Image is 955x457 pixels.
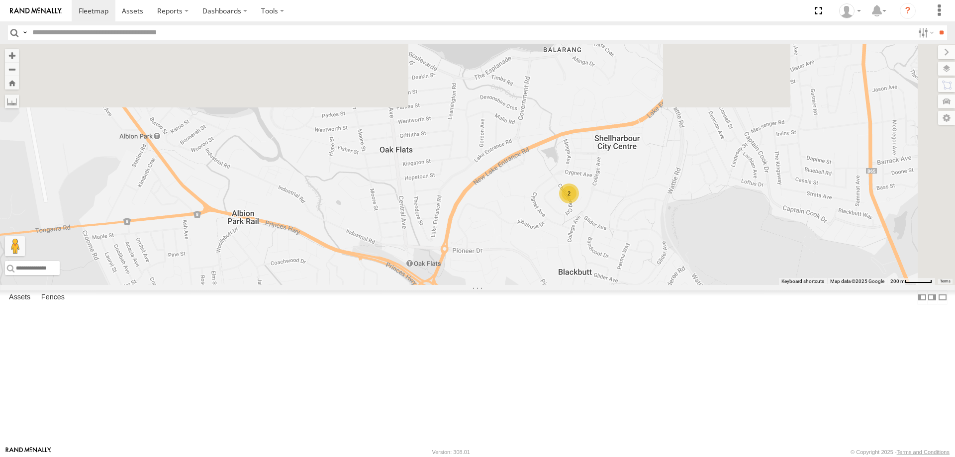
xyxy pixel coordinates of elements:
a: Terms (opens in new tab) [940,279,951,283]
label: Assets [4,290,35,304]
label: Search Query [21,25,29,40]
div: Version: 308.01 [432,449,470,455]
span: Map data ©2025 Google [830,278,884,284]
label: Dock Summary Table to the Left [917,290,927,305]
div: 2 [559,183,579,203]
button: Zoom in [5,49,19,62]
button: Map Scale: 200 m per 51 pixels [887,278,935,285]
label: Measure [5,94,19,108]
div: Tye Clark [836,3,864,18]
label: Hide Summary Table [938,290,948,305]
button: Zoom Home [5,76,19,90]
label: Search Filter Options [914,25,936,40]
img: rand-logo.svg [10,7,62,14]
i: ? [900,3,916,19]
label: Fences [36,290,70,304]
a: Visit our Website [5,447,51,457]
label: Dock Summary Table to the Right [927,290,937,305]
span: 200 m [890,278,905,284]
button: Zoom out [5,62,19,76]
button: Drag Pegman onto the map to open Street View [5,236,25,256]
a: Terms and Conditions [897,449,950,455]
button: Keyboard shortcuts [781,278,824,285]
label: Map Settings [938,111,955,125]
div: © Copyright 2025 - [851,449,950,455]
